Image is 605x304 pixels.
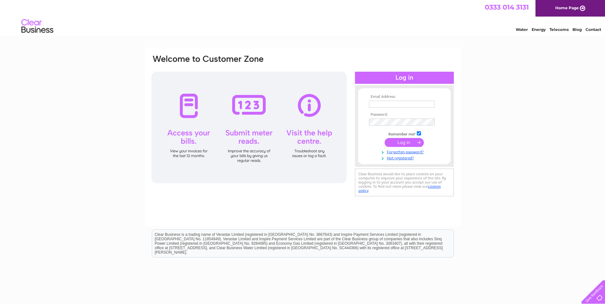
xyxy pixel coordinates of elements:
[369,148,441,155] a: Forgotten password?
[532,27,546,32] a: Energy
[367,130,441,137] td: Remember me?
[358,184,441,193] a: cookies policy
[152,4,454,31] div: Clear Business is a trading name of Verastar Limited (registered in [GEOGRAPHIC_DATA] No. 3667643...
[572,27,582,32] a: Blog
[385,138,424,147] input: Submit
[550,27,569,32] a: Telecoms
[586,27,601,32] a: Contact
[485,3,529,11] a: 0333 014 3131
[369,155,441,161] a: Not registered?
[367,95,441,99] th: Email Address:
[355,169,454,196] div: Clear Business would like to place cookies on your computer to improve your experience of the sit...
[516,27,528,32] a: Water
[21,17,54,36] img: logo.png
[367,112,441,117] th: Password:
